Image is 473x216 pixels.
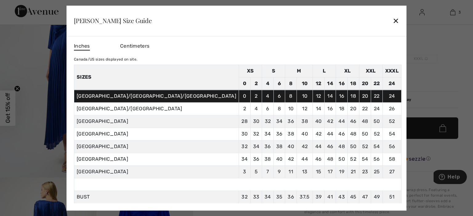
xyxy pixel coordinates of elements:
td: 34 [262,128,274,140]
span: 37.5 [300,194,309,200]
td: 38 [273,140,285,153]
td: 54 [382,128,401,140]
td: 14 [324,77,336,90]
td: 42 [285,153,297,165]
td: 10 [297,77,313,90]
td: 44 [313,140,325,153]
td: 4 [262,90,274,102]
td: 50 [371,115,383,128]
th: Sizes [74,65,239,90]
td: 34 [239,153,250,165]
td: 48 [336,140,348,153]
td: 48 [324,153,336,165]
span: 34 [265,194,271,200]
td: 4 [262,77,274,90]
td: 34 [250,140,262,153]
td: 12 [297,102,313,115]
span: 43 [338,194,345,200]
td: 5 [250,165,262,178]
td: 34 [273,115,285,128]
td: 50 [336,153,348,165]
td: 56 [382,140,401,153]
td: 16 [336,90,348,102]
td: 8 [285,77,297,90]
td: 42 [297,140,313,153]
td: 42 [313,128,325,140]
td: 24 [382,90,401,102]
td: 32 [239,140,250,153]
td: 0 [239,90,250,102]
span: 36 [288,194,294,200]
td: 14 [324,90,336,102]
td: 46 [313,153,325,165]
td: XS [239,65,262,77]
td: S [262,65,285,77]
td: 50 [359,128,371,140]
td: XXL [359,65,382,77]
span: 33 [253,194,260,200]
td: 18 [336,102,348,115]
td: 30 [250,115,262,128]
td: 10 [285,102,297,115]
td: 2 [239,102,250,115]
td: 20 [347,102,359,115]
td: 13 [297,165,313,178]
td: BUST [74,190,239,203]
td: 40 [273,153,285,165]
td: 26 [382,102,401,115]
span: 35 [276,194,283,200]
td: 52 [359,140,371,153]
span: Centimeters [120,43,149,49]
td: [GEOGRAPHIC_DATA] [74,165,239,178]
td: 2 [250,77,262,90]
td: 36 [285,115,297,128]
td: 15 [313,165,325,178]
td: 44 [324,128,336,140]
td: 36 [250,153,262,165]
span: Inches [74,42,90,50]
td: 44 [336,115,348,128]
td: 28 [239,115,250,128]
span: Help [14,4,26,10]
td: 32 [262,115,274,128]
td: 4 [250,102,262,115]
td: 52 [347,153,359,165]
td: 16 [324,102,336,115]
td: 0 [239,77,250,90]
td: 2 [250,90,262,102]
td: 40 [297,128,313,140]
td: 46 [347,115,359,128]
td: 52 [382,115,401,128]
td: 24 [371,102,383,115]
td: 36 [262,140,274,153]
td: 38 [285,128,297,140]
div: Canada/US sizes displayed on site. [74,57,402,62]
td: XL [336,65,359,77]
div: ✕ [393,14,399,27]
td: [GEOGRAPHIC_DATA] [74,115,239,128]
td: 21 [347,165,359,178]
span: 32 [241,194,248,200]
td: 36 [273,128,285,140]
td: 50 [347,140,359,153]
td: [GEOGRAPHIC_DATA] [74,153,239,165]
td: 6 [262,102,274,115]
td: XXXL [382,65,401,77]
td: [GEOGRAPHIC_DATA]/[GEOGRAPHIC_DATA] [74,102,239,115]
td: 32 [250,128,262,140]
td: 30 [239,128,250,140]
span: 45 [350,194,357,200]
td: 12 [313,90,325,102]
span: 47 [362,194,368,200]
td: 18 [347,90,359,102]
td: 54 [371,140,383,153]
td: 46 [336,128,348,140]
td: 22 [371,90,383,102]
td: 3 [239,165,250,178]
td: [GEOGRAPHIC_DATA] [74,128,239,140]
td: 8 [285,90,297,102]
td: 12 [313,77,325,90]
td: 20 [359,90,371,102]
td: 40 [285,140,297,153]
td: 22 [359,102,371,115]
